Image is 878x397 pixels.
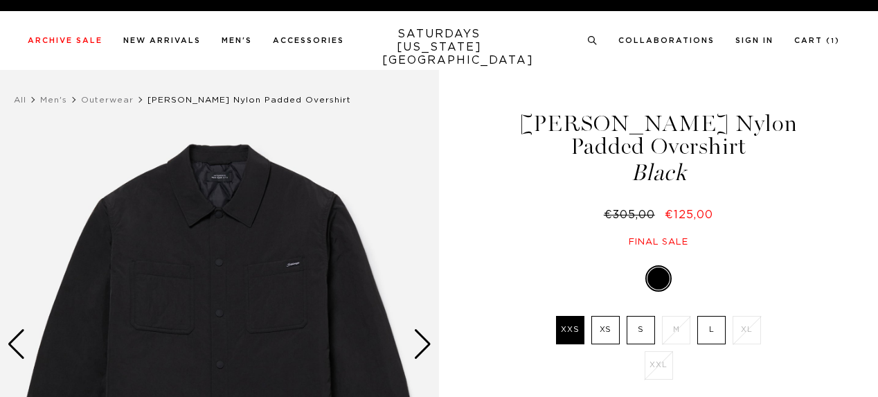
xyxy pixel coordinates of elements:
a: Collaborations [618,37,715,44]
label: L [697,316,726,344]
label: Black [647,267,670,290]
a: Accessories [273,37,344,44]
label: XS [591,316,620,344]
label: XXS [556,316,584,344]
del: €305,00 [604,209,661,220]
div: Previous slide [7,329,26,360]
a: Archive Sale [28,37,102,44]
a: Men's [40,96,67,104]
span: €125,00 [665,209,713,220]
span: [PERSON_NAME] Nylon Padded Overshirt [147,96,351,104]
a: Sign In [735,37,773,44]
div: Final sale [506,236,811,248]
span: Black [506,161,811,184]
a: Cart (1) [794,37,840,44]
a: Outerwear [81,96,134,104]
a: SATURDAYS[US_STATE][GEOGRAPHIC_DATA] [382,28,496,67]
div: Next slide [413,329,432,360]
label: S [627,316,655,344]
small: 1 [831,38,835,44]
a: All [14,96,26,104]
a: New Arrivals [123,37,201,44]
h1: [PERSON_NAME] Nylon Padded Overshirt [506,112,811,184]
a: Men's [222,37,252,44]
